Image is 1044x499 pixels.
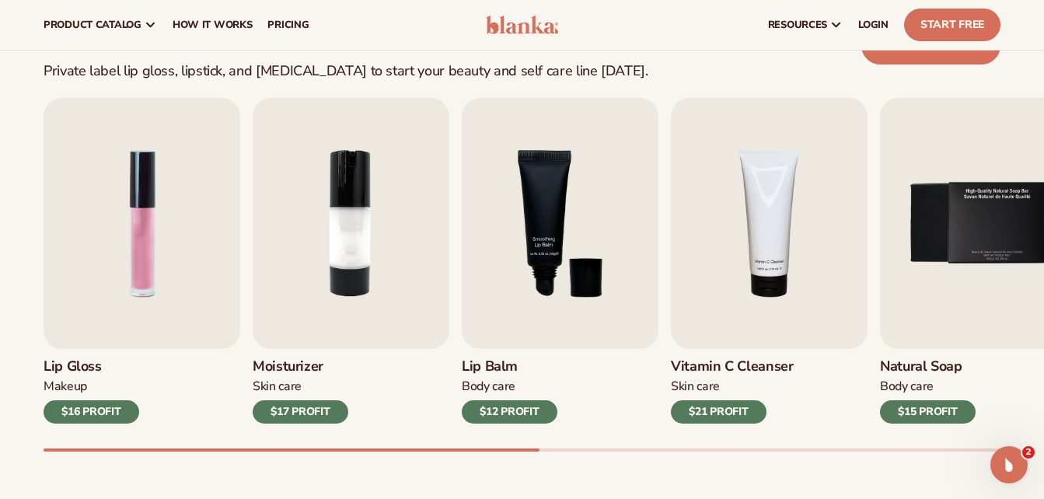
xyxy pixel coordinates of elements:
h3: Vitamin C Cleanser [671,358,794,375]
a: 2 / 9 [253,98,449,424]
div: Body Care [462,379,557,395]
iframe: Intercom live chat [990,446,1028,483]
span: How It Works [173,19,253,31]
span: resources [768,19,827,31]
div: Skin Care [671,379,794,395]
h2: Best sellers [44,12,648,54]
span: LOGIN [858,19,889,31]
div: Makeup [44,379,139,395]
div: $12 PROFIT [462,400,557,424]
h3: Lip Gloss [44,358,139,375]
div: $17 PROFIT [253,400,348,424]
div: Body Care [880,379,976,395]
a: 4 / 9 [671,98,868,424]
a: Start Free [904,9,1000,41]
div: Private label lip gloss, lipstick, and [MEDICAL_DATA] to start your beauty and self care line [DA... [44,63,648,80]
h3: Moisturizer [253,358,348,375]
span: 2 [1022,446,1035,459]
div: Skin Care [253,379,348,395]
div: $16 PROFIT [44,400,139,424]
div: $21 PROFIT [671,400,766,424]
a: 1 / 9 [44,98,240,424]
a: 3 / 9 [462,98,658,424]
h3: Natural Soap [880,358,976,375]
h3: Lip Balm [462,358,557,375]
img: logo [486,16,559,34]
span: product catalog [44,19,141,31]
span: pricing [267,19,309,31]
div: $15 PROFIT [880,400,976,424]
